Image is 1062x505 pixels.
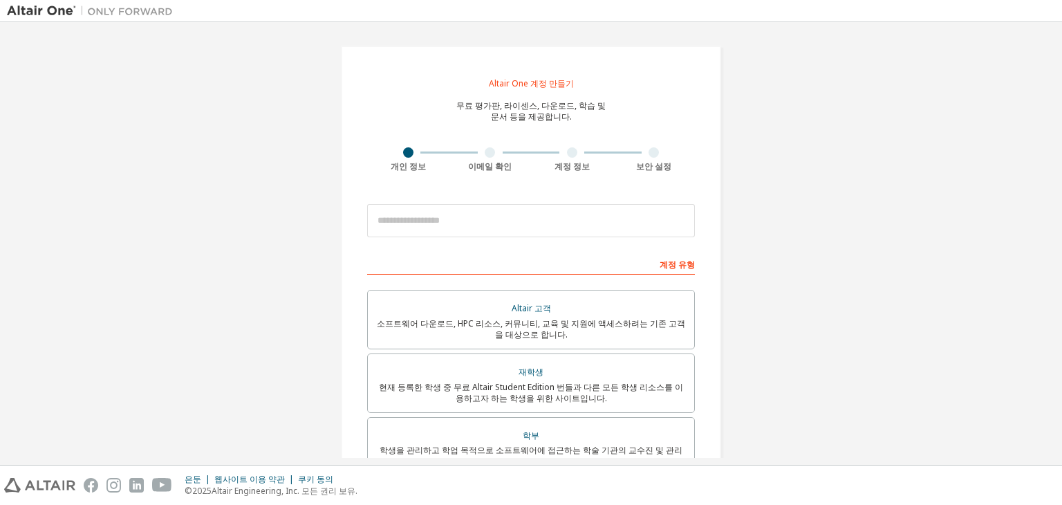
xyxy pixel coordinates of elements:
font: Altair 고객 [512,302,551,314]
font: 계정 유형 [660,259,695,270]
font: 이메일 확인 [468,160,512,172]
font: Altair Engineering, Inc. 모든 권리 보유. [212,485,357,497]
img: linkedin.svg [129,478,144,493]
img: altair_logo.svg [4,478,75,493]
font: 문서 등을 제공합니다. [491,111,572,122]
font: 학부 [523,430,539,441]
font: 재학생 [519,366,543,378]
font: 은둔 [185,473,201,485]
img: youtube.svg [152,478,172,493]
font: Altair One 계정 만들기 [489,77,574,89]
font: 쿠키 동의 [298,473,333,485]
font: 웹사이트 이용 약관 [214,473,285,485]
img: facebook.svg [84,478,98,493]
font: 계정 정보 [555,160,590,172]
font: 개인 정보 [391,160,426,172]
font: 무료 평가판, 라이센스, 다운로드, 학습 및 [456,100,606,111]
font: © [185,485,192,497]
img: instagram.svg [106,478,121,493]
font: 소프트웨어 다운로드, HPC 리소스, 커뮤니티, 교육 및 지원에 액세스하려는 기존 고객을 대상으로 합니다. [377,318,685,340]
img: 알타이르 원 [7,4,180,18]
font: 보안 설정 [636,160,671,172]
font: 학생을 관리하고 학업 목적으로 소프트웨어에 접근하는 학술 기관의 교수진 및 관리자를 위한 서비스입니다. [380,444,682,467]
font: 현재 등록한 학생 중 무료 Altair Student Edition 번들과 다른 모든 학생 리소스를 이용하고자 하는 학생을 위한 사이트입니다. [379,381,683,404]
font: 2025 [192,485,212,497]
